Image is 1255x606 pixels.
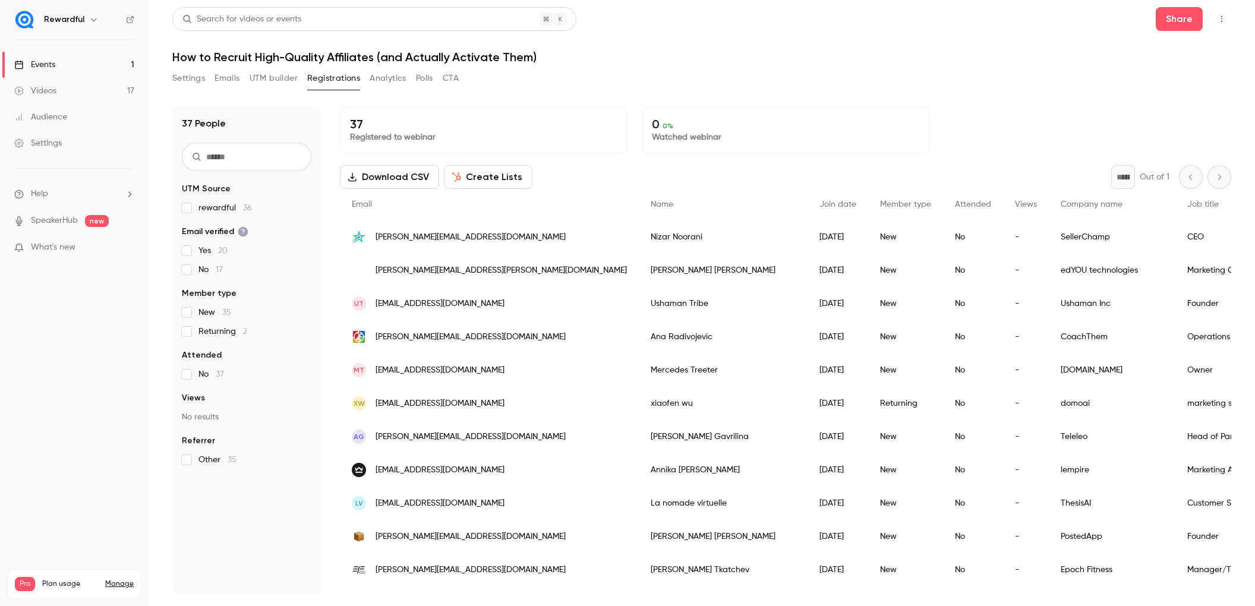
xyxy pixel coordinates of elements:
img: Rewardful [15,10,34,29]
span: New [198,307,231,318]
div: [DATE] [808,420,868,453]
div: [DATE] [808,220,868,254]
span: [PERSON_NAME][EMAIL_ADDRESS][DOMAIN_NAME] [376,531,566,543]
div: No [943,453,1003,487]
span: [PERSON_NAME][EMAIL_ADDRESS][DOMAIN_NAME] [376,564,566,576]
div: Teleleo [1049,420,1175,453]
div: New [868,520,943,553]
div: New [868,287,943,320]
span: No [198,368,224,380]
button: Download CSV [340,165,439,189]
span: 36 [243,204,252,212]
div: No [943,387,1003,420]
button: Create Lists [444,165,532,189]
img: lempire.co [352,463,366,477]
div: SellerChamp [1049,220,1175,254]
span: MT [354,365,364,375]
span: Email [352,200,372,209]
div: [DOMAIN_NAME] [1049,353,1175,387]
span: Join date [819,200,856,209]
div: - [1003,520,1049,553]
span: [PERSON_NAME][EMAIL_ADDRESS][DOMAIN_NAME] [376,431,566,443]
div: Audience [14,111,67,123]
span: Plan usage [42,579,98,589]
div: [DATE] [808,553,868,586]
div: Nizar Noorani [639,220,808,254]
div: Ana Radivojevic [639,320,808,353]
button: Share [1156,7,1203,31]
div: CoachThem [1049,320,1175,353]
div: New [868,254,943,287]
div: No [943,520,1003,553]
div: New [868,487,943,520]
div: New [868,320,943,353]
button: Analytics [370,69,406,88]
span: 0 % [663,122,673,130]
span: UTM Source [182,183,231,195]
div: [PERSON_NAME] Gavrilina [639,420,808,453]
button: Polls [416,69,433,88]
div: No [943,487,1003,520]
div: New [868,220,943,254]
div: Annika [PERSON_NAME] [639,453,808,487]
div: No [943,320,1003,353]
span: Lv [355,498,363,509]
div: [DATE] [808,353,868,387]
span: What's new [31,241,75,254]
span: AG [354,431,364,442]
span: Email verified [182,226,248,238]
div: Settings [14,137,62,149]
span: Pro [15,577,35,591]
span: Attended [955,200,991,209]
button: Registrations [307,69,360,88]
p: Out of 1 [1140,171,1169,183]
span: 20 [218,247,228,255]
div: Epoch Fitness [1049,553,1175,586]
span: rewardful [198,202,252,214]
div: Mercedes Treeter [639,353,808,387]
div: - [1003,487,1049,520]
div: [DATE] [808,254,868,287]
h6: Rewardful [44,14,84,26]
div: New [868,453,943,487]
span: Name [651,200,673,209]
div: No [943,254,1003,287]
div: [DATE] [808,287,868,320]
div: Returning [868,387,943,420]
div: - [1003,287,1049,320]
span: 37 [216,370,224,378]
div: La nomade virtuelle [639,487,808,520]
span: Member type [182,288,237,299]
span: 17 [216,266,223,274]
a: Manage [105,579,134,589]
div: No [943,353,1003,387]
span: Yes [198,245,228,257]
span: Help [31,188,48,200]
span: [PERSON_NAME][EMAIL_ADDRESS][PERSON_NAME][DOMAIN_NAME] [376,264,627,277]
span: Views [1015,200,1037,209]
p: Registered to webinar [350,131,617,143]
iframe: Noticeable Trigger [120,242,134,253]
span: xw [354,398,365,409]
div: No [943,553,1003,586]
span: Company name [1061,200,1122,209]
p: No results [182,411,311,423]
div: [DATE] [808,520,868,553]
div: No [943,220,1003,254]
div: [DATE] [808,320,868,353]
span: Views [182,392,205,404]
span: No [198,264,223,276]
span: Member type [880,200,931,209]
div: No [943,287,1003,320]
div: - [1003,254,1049,287]
div: - [1003,420,1049,453]
span: Attended [182,349,222,361]
section: facet-groups [182,183,311,466]
div: - [1003,220,1049,254]
button: Settings [172,69,205,88]
div: - [1003,320,1049,353]
li: help-dropdown-opener [14,188,134,200]
div: [DATE] [808,387,868,420]
div: - [1003,553,1049,586]
span: Returning [198,326,247,337]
